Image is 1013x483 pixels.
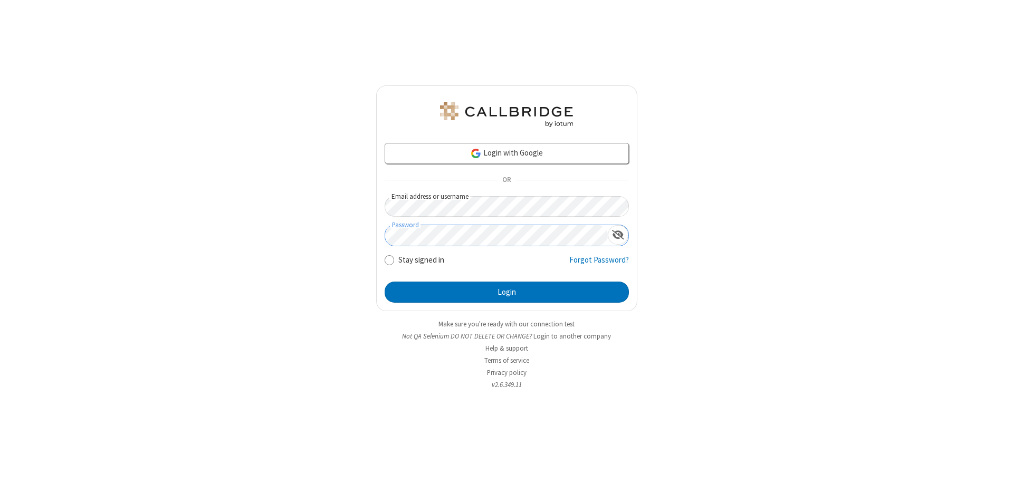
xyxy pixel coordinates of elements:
input: Email address or username [385,196,629,217]
li: v2.6.349.11 [376,380,637,390]
button: Login to another company [533,331,611,341]
input: Password [385,225,608,246]
button: Login [385,282,629,303]
a: Make sure you're ready with our connection test [438,320,575,329]
a: Forgot Password? [569,254,629,274]
a: Privacy policy [487,368,527,377]
a: Help & support [485,344,528,353]
div: Show password [608,225,628,245]
label: Stay signed in [398,254,444,266]
a: Login with Google [385,143,629,164]
a: Terms of service [484,356,529,365]
li: Not QA Selenium DO NOT DELETE OR CHANGE? [376,331,637,341]
span: OR [498,173,515,188]
img: QA Selenium DO NOT DELETE OR CHANGE [438,102,575,127]
img: google-icon.png [470,148,482,159]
